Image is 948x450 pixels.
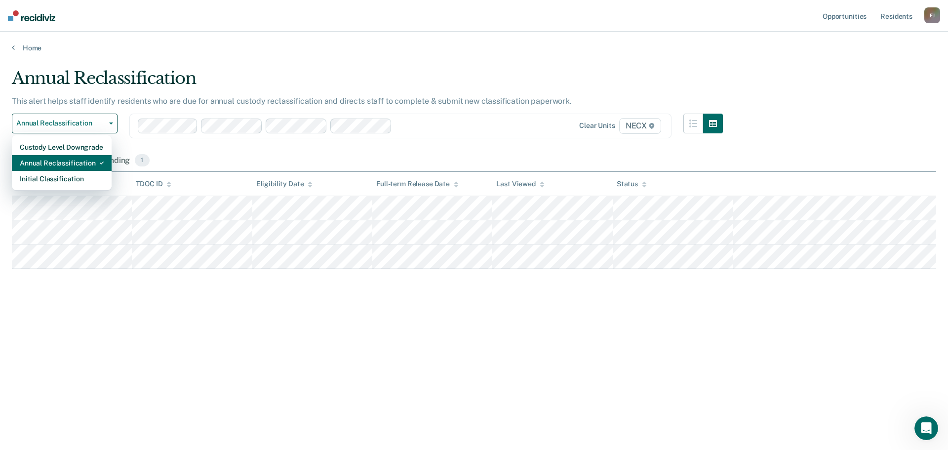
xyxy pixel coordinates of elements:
div: Annual Reclassification [12,68,723,96]
div: Full-term Release Date [376,180,459,188]
div: Last Viewed [496,180,544,188]
span: Annual Reclassification [16,119,105,127]
p: This alert helps staff identify residents who are due for annual custody reclassification and dir... [12,96,572,106]
div: TDOC ID [136,180,171,188]
img: Recidiviz [8,10,55,21]
div: Eligibility Date [256,180,313,188]
div: Status [617,180,647,188]
div: Annual Reclassification [20,155,104,171]
button: EJ [924,7,940,23]
div: Clear units [579,122,615,130]
iframe: Intercom live chat [914,416,938,440]
div: Pending1 [98,150,151,172]
div: Initial Classification [20,171,104,187]
a: Home [12,43,936,52]
div: E J [924,7,940,23]
button: Annual Reclassification [12,114,118,133]
span: NECX [619,118,661,134]
span: 1 [135,154,149,167]
div: Custody Level Downgrade [20,139,104,155]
